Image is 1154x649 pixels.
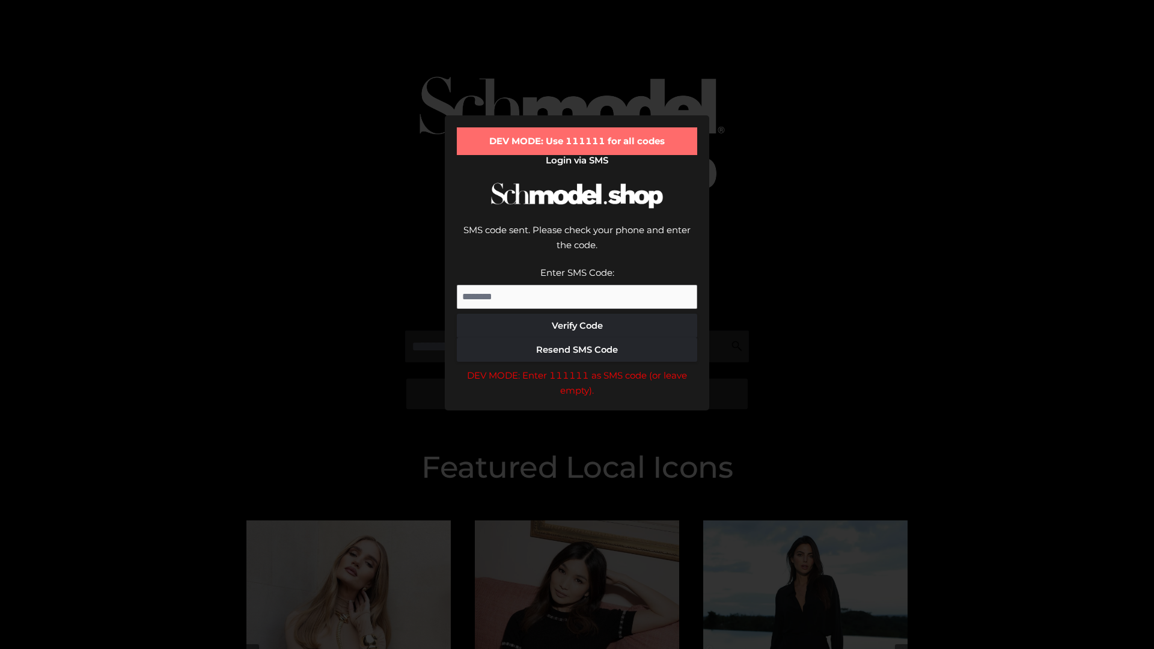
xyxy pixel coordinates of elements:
[487,172,667,219] img: Schmodel Logo
[457,338,697,362] button: Resend SMS Code
[457,368,697,398] div: DEV MODE: Enter 111111 as SMS code (or leave empty).
[457,127,697,155] div: DEV MODE: Use 111111 for all codes
[457,155,697,166] h2: Login via SMS
[457,314,697,338] button: Verify Code
[540,267,614,278] label: Enter SMS Code:
[457,222,697,265] div: SMS code sent. Please check your phone and enter the code.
